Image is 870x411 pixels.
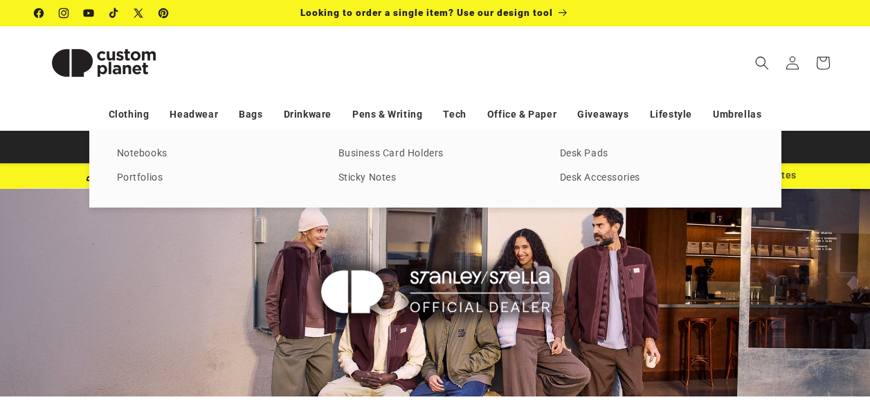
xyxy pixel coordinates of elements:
[170,102,218,127] a: Headwear
[300,7,553,18] span: Looking to order a single item? Use our design tool
[338,169,532,188] a: Sticky Notes
[443,102,466,127] a: Tech
[487,102,556,127] a: Office & Paper
[338,145,532,163] a: Business Card Holders
[117,169,311,188] a: Portfolios
[30,26,179,99] a: Custom Planet
[117,145,311,163] a: Notebooks
[239,102,262,127] a: Bags
[650,102,692,127] a: Lifestyle
[352,102,422,127] a: Pens & Writing
[713,102,761,127] a: Umbrellas
[284,102,332,127] a: Drinkware
[35,32,173,94] img: Custom Planet
[560,169,754,188] a: Desk Accessories
[109,102,149,127] a: Clothing
[577,102,628,127] a: Giveaways
[560,145,754,163] a: Desk Pads
[747,48,777,78] summary: Search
